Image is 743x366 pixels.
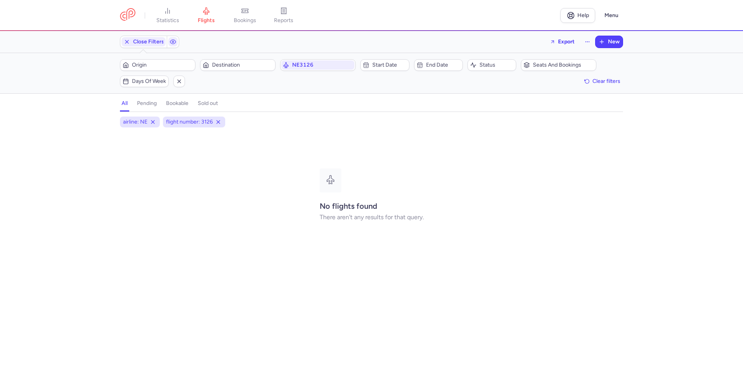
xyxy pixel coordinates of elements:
span: flight number: 3126 [166,118,213,126]
a: CitizenPlane red outlined logo [120,8,135,22]
button: Seats and bookings [521,59,596,71]
span: Origin [132,62,193,68]
span: New [608,39,620,45]
a: Help [560,8,595,23]
a: reports [264,7,303,24]
button: Close Filters [120,36,167,48]
button: Status [467,59,516,71]
span: Close Filters [133,39,164,45]
button: Days of week [120,76,169,87]
span: Status [479,62,514,68]
button: Clear filters [582,76,623,87]
span: Seats and bookings [533,62,594,68]
button: Export [545,36,580,48]
span: Destination [212,62,273,68]
strong: No flights found [320,201,377,211]
span: bookings [234,17,256,24]
span: airline: NE [123,118,147,126]
button: New [596,36,623,48]
span: End date [426,62,460,68]
span: Days of week [132,78,166,84]
button: Start date [360,59,409,71]
h4: pending [137,100,157,107]
span: NE3126 [292,62,353,68]
span: statistics [156,17,179,24]
button: Destination [200,59,276,71]
button: Origin [120,59,195,71]
button: NE3126 [280,59,356,71]
span: reports [274,17,293,24]
span: flights [198,17,215,24]
p: There aren't any results for that query. [320,214,424,221]
span: Clear filters [592,78,620,84]
span: Help [577,12,589,18]
h4: all [122,100,128,107]
h4: sold out [198,100,218,107]
a: bookings [226,7,264,24]
h4: bookable [166,100,188,107]
button: Menu [600,8,623,23]
span: Start date [372,62,406,68]
a: flights [187,7,226,24]
span: Export [558,39,575,45]
a: statistics [148,7,187,24]
button: End date [414,59,463,71]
